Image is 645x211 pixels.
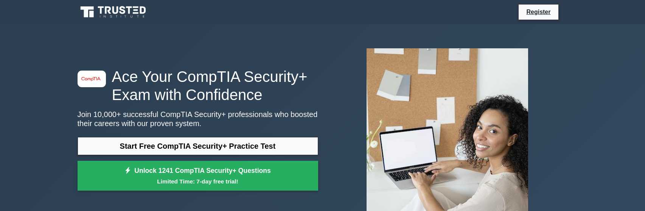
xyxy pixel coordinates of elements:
a: Unlock 1241 CompTIA Security+ QuestionsLimited Time: 7-day free trial! [78,161,318,191]
a: Register [522,7,555,17]
a: Start Free CompTIA Security+ Practice Test [78,137,318,155]
p: Join 10,000+ successful CompTIA Security+ professionals who boosted their careers with our proven... [78,110,318,128]
h1: Ace Your CompTIA Security+ Exam with Confidence [78,68,318,104]
small: Limited Time: 7-day free trial! [87,177,309,186]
